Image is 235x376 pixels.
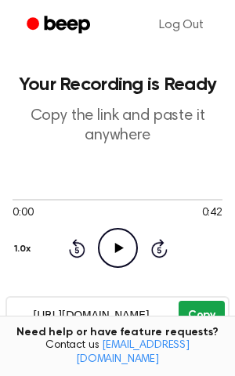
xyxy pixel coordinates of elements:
a: Beep [16,10,104,41]
span: 0:42 [202,205,222,222]
h1: Your Recording is Ready [13,75,222,94]
span: 0:00 [13,205,33,222]
a: [EMAIL_ADDRESS][DOMAIN_NAME] [76,340,190,365]
a: Log Out [143,6,219,44]
button: Copy [179,301,225,330]
span: Contact us [9,339,226,367]
button: 1.0x [13,236,36,262]
p: Copy the link and paste it anywhere [13,107,222,146]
